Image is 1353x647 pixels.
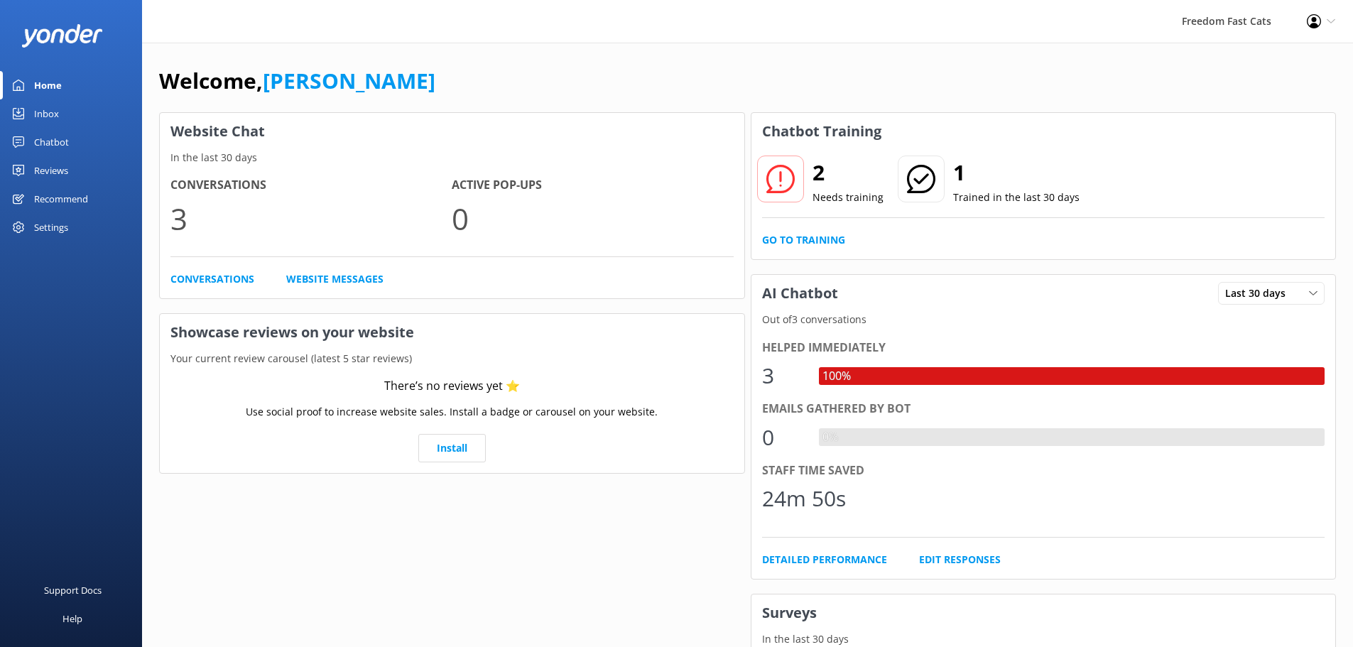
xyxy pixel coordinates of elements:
[762,420,805,455] div: 0
[170,195,452,242] p: 3
[160,113,744,150] h3: Website Chat
[813,190,884,205] p: Needs training
[34,185,88,213] div: Recommend
[751,275,849,312] h3: AI Chatbot
[286,271,384,287] a: Website Messages
[44,576,102,604] div: Support Docs
[246,404,658,420] p: Use social proof to increase website sales. Install a badge or carousel on your website.
[953,190,1080,205] p: Trained in the last 30 days
[170,271,254,287] a: Conversations
[813,156,884,190] h2: 2
[762,552,887,567] a: Detailed Performance
[762,482,846,516] div: 24m 50s
[34,213,68,241] div: Settings
[751,594,1336,631] h3: Surveys
[34,99,59,128] div: Inbox
[751,312,1336,327] p: Out of 3 conversations
[34,71,62,99] div: Home
[418,434,486,462] a: Install
[34,156,68,185] div: Reviews
[762,359,805,393] div: 3
[819,428,842,447] div: 0%
[751,631,1336,647] p: In the last 30 days
[919,552,1001,567] a: Edit Responses
[452,176,733,195] h4: Active Pop-ups
[452,195,733,242] p: 0
[762,232,845,248] a: Go to Training
[819,367,854,386] div: 100%
[762,339,1325,357] div: Helped immediately
[160,351,744,366] p: Your current review carousel (latest 5 star reviews)
[21,24,103,48] img: yonder-white-logo.png
[762,400,1325,418] div: Emails gathered by bot
[384,377,520,396] div: There’s no reviews yet ⭐
[63,604,82,633] div: Help
[762,462,1325,480] div: Staff time saved
[751,113,892,150] h3: Chatbot Training
[34,128,69,156] div: Chatbot
[953,156,1080,190] h2: 1
[1225,286,1294,301] span: Last 30 days
[159,64,435,98] h1: Welcome,
[263,66,435,95] a: [PERSON_NAME]
[170,176,452,195] h4: Conversations
[160,150,744,165] p: In the last 30 days
[160,314,744,351] h3: Showcase reviews on your website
